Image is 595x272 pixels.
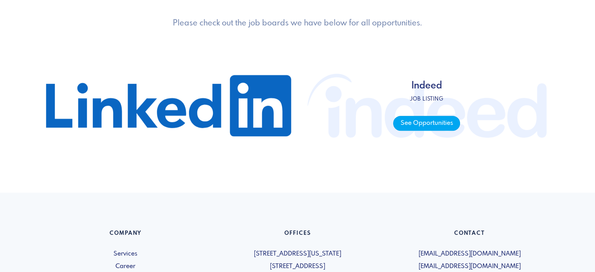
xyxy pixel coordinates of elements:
[393,116,460,131] span: See Opportunities
[216,230,379,240] h6: Offices
[302,47,551,164] a: Indeed Job listing See Opportunities
[393,95,460,103] p: Job listing
[388,262,551,271] span: [EMAIL_ADDRESS][DOMAIN_NAME]
[216,262,379,271] span: [STREET_ADDRESS]
[44,249,207,259] a: Services
[388,249,551,259] span: [EMAIL_ADDRESS][DOMAIN_NAME]
[44,262,207,271] a: Career
[216,249,379,259] span: [STREET_ADDRESS][US_STATE]
[108,19,488,28] h5: Please check out the job boards we have below for all opportunities.
[393,81,460,92] h4: Indeed
[388,230,551,240] h6: Contact
[44,230,207,240] h6: Company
